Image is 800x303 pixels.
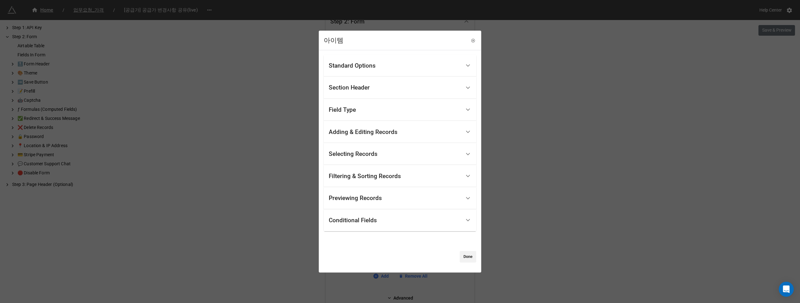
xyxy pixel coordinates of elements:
[324,99,476,121] div: Field Type
[779,282,794,297] div: Open Intercom Messenger
[324,209,476,231] div: Conditional Fields
[324,77,476,99] div: Section Header
[329,85,370,91] div: Section Header
[460,251,476,262] a: Done
[324,121,476,143] div: Adding & Editing Records
[329,195,382,201] div: Previewing Records
[329,151,377,157] div: Selecting Records
[324,165,476,187] div: Filtering & Sorting Records
[329,217,377,223] div: Conditional Fields
[329,107,356,113] div: Field Type
[324,54,476,77] div: Standard Options
[324,187,476,209] div: Previewing Records
[329,62,376,69] div: Standard Options
[324,143,476,165] div: Selecting Records
[324,36,343,46] div: 아이템
[329,173,401,179] div: Filtering & Sorting Records
[329,129,397,135] div: Adding & Editing Records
